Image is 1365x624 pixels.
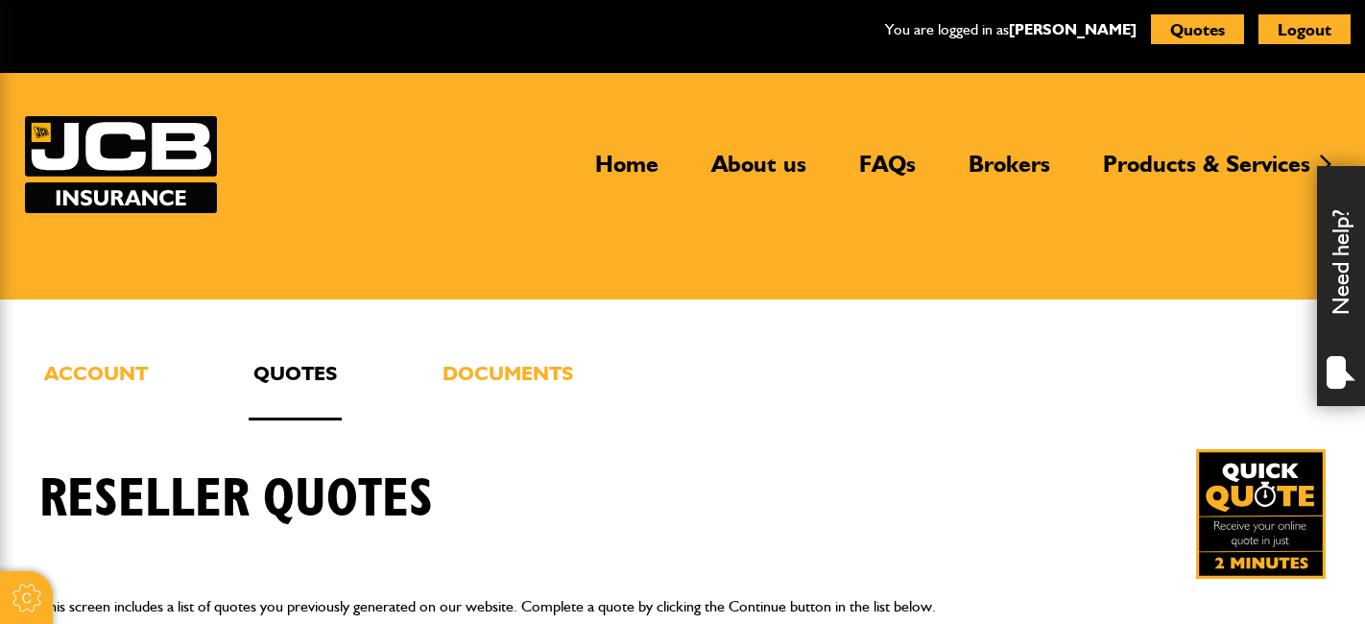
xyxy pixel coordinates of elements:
[954,150,1065,194] a: Brokers
[249,357,342,420] a: Quotes
[1196,449,1326,579] a: Get your insurance quote in just 2-minutes
[697,150,821,194] a: About us
[885,17,1137,42] p: You are logged in as
[438,357,578,420] a: Documents
[39,468,433,532] h1: Reseller quotes
[1151,14,1244,44] button: Quotes
[1317,166,1365,406] div: Need help?
[25,116,217,213] a: JCB Insurance Services
[39,357,153,420] a: Account
[1196,449,1326,579] img: Quick Quote
[1009,20,1137,38] a: [PERSON_NAME]
[845,150,930,194] a: FAQs
[581,150,673,194] a: Home
[1258,14,1351,44] button: Logout
[39,594,1326,619] p: This screen includes a list of quotes you previously generated on our website. Complete a quote b...
[25,116,217,213] img: JCB Insurance Services logo
[1089,150,1325,194] a: Products & Services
